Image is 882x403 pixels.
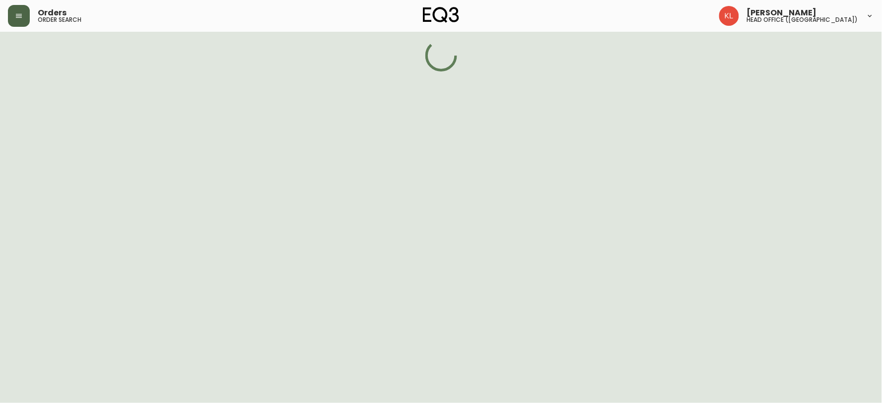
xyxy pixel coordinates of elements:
h5: head office ([GEOGRAPHIC_DATA]) [747,17,858,23]
span: Orders [38,9,67,17]
h5: order search [38,17,81,23]
img: 2c0c8aa7421344cf0398c7f872b772b5 [719,6,739,26]
span: [PERSON_NAME] [747,9,817,17]
img: logo [423,7,460,23]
